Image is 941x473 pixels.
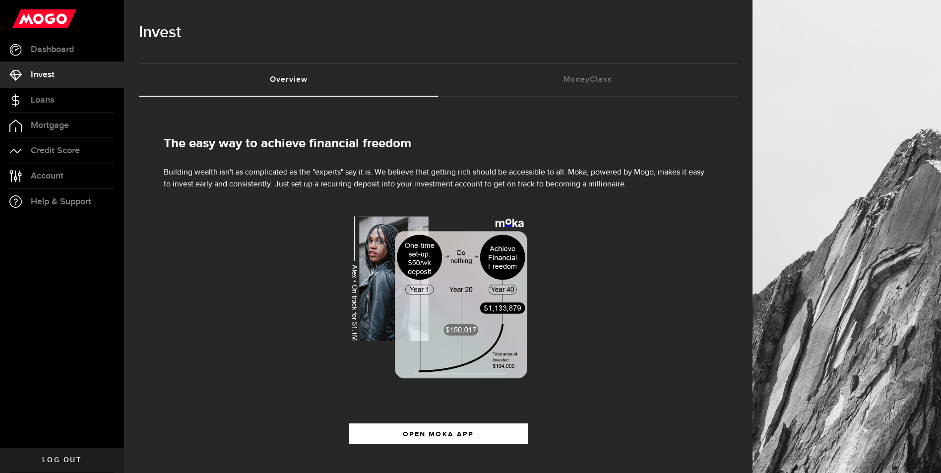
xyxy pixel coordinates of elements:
[164,167,713,190] p: Building wealth isn't as complicated as the "experts" say it is. We believe that getting rich sho...
[31,172,63,180] span: Account
[403,431,474,438] span: OPEN MOKA APP
[164,136,713,152] h2: The easy way to achieve financial freedom
[349,423,528,444] button: OPEN MOKA APP
[42,457,81,464] span: Log out
[349,215,528,379] img: wealth-overview-moka-image
[31,45,74,54] span: Dashboard
[139,63,738,97] ul: Tabs Navigation
[439,64,738,96] a: MoneyClass
[31,121,69,130] span: Mortgage
[31,96,54,105] span: Loans
[139,20,738,46] h1: Invest
[31,146,80,155] span: Credit Score
[139,64,439,96] a: Overview
[8,4,38,34] button: Open LiveChat chat widget
[31,197,91,206] span: Help & Support
[31,70,55,79] span: Invest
